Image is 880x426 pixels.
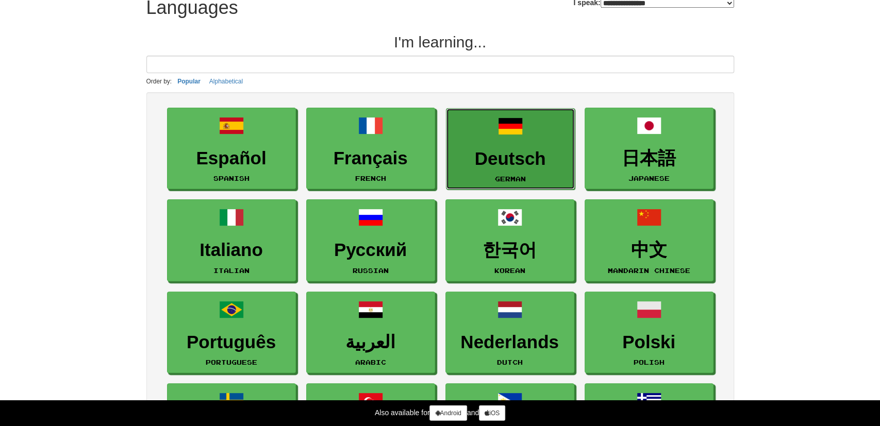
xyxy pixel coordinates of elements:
[306,108,435,190] a: FrançaisFrench
[306,199,435,281] a: РусскийRussian
[585,199,713,281] a: 中文Mandarin Chinese
[634,359,665,366] small: Polish
[494,267,525,274] small: Korean
[479,405,505,421] a: iOS
[446,108,575,190] a: DeutschGerman
[146,33,734,50] h2: I'm learning...
[312,332,429,352] h3: العربية
[445,292,574,373] a: NederlandsDutch
[206,76,246,87] button: Alphabetical
[497,359,523,366] small: Dutch
[355,359,386,366] small: Arabic
[590,240,708,260] h3: 中文
[495,175,526,182] small: German
[590,332,708,352] h3: Polski
[213,267,250,274] small: Italian
[312,148,429,168] h3: Français
[628,175,670,182] small: Japanese
[585,108,713,190] a: 日本語Japanese
[451,332,569,352] h3: Nederlands
[452,149,569,169] h3: Deutsch
[590,148,708,168] h3: 日本語
[306,292,435,373] a: العربيةArabic
[429,405,467,421] a: Android
[174,76,204,87] button: Popular
[353,267,389,274] small: Russian
[173,332,290,352] h3: Português
[312,240,429,260] h3: Русский
[213,175,250,182] small: Spanish
[585,292,713,373] a: PolskiPolish
[173,240,290,260] h3: Italiano
[167,292,296,373] a: PortuguêsPortuguese
[173,148,290,168] h3: Español
[146,78,172,85] small: Order by:
[167,199,296,281] a: ItalianoItalian
[445,199,574,281] a: 한국어Korean
[167,108,296,190] a: EspañolSpanish
[206,359,257,366] small: Portuguese
[355,175,386,182] small: French
[451,240,569,260] h3: 한국어
[608,267,690,274] small: Mandarin Chinese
